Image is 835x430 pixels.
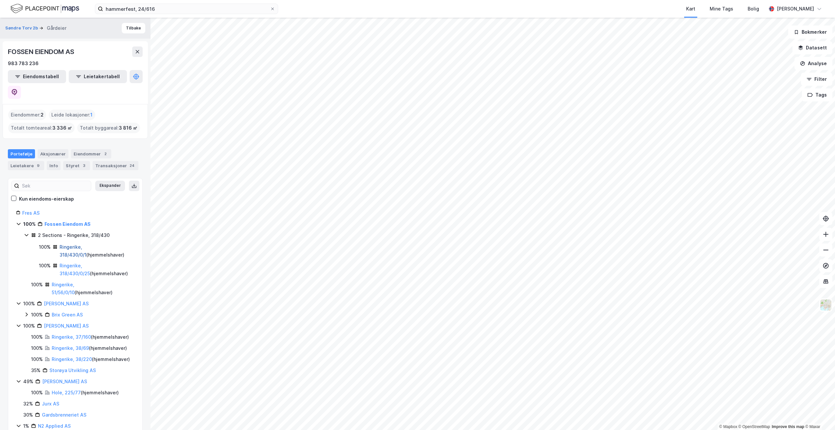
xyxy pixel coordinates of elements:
a: N2 Applied AS [38,423,71,429]
div: Kart [686,5,695,13]
div: 100% [23,220,36,228]
a: Ringerike, 37/160 [52,334,91,340]
div: [PERSON_NAME] [777,5,814,13]
div: 100% [31,389,43,397]
div: 9 [35,162,42,169]
iframe: Chat Widget [802,399,835,430]
div: 35% [31,367,41,374]
div: ( hjemmelshaver ) [60,243,134,259]
img: Z [820,299,832,311]
button: Bokmerker [788,26,832,39]
div: Leide lokasjoner : [49,110,95,120]
span: 3 336 ㎡ [52,124,72,132]
a: Hole, 225/77 [52,390,81,395]
div: 1% [23,422,29,430]
a: [PERSON_NAME] AS [44,323,89,329]
div: ( hjemmelshaver ) [52,355,130,363]
div: Bolig [748,5,759,13]
div: 49% [23,378,33,385]
a: Ringerike, 38/69 [52,345,89,351]
div: 2 Sections - Ringerike, 318/430 [38,231,110,239]
div: Totalt tomteareal : [8,123,75,133]
a: Jurx AS [42,401,59,406]
div: 3 [81,162,87,169]
span: 3 816 ㎡ [119,124,137,132]
a: Mapbox [719,424,737,429]
div: 100% [39,262,51,270]
button: Datasett [792,41,832,54]
div: Mine Tags [710,5,733,13]
a: [PERSON_NAME] AS [42,379,87,384]
input: Søk på adresse, matrikkel, gårdeiere, leietakere eller personer [103,4,270,14]
a: Ringerike, 51/56/0/10 [52,282,75,295]
a: Brix Green AS [52,312,83,317]
div: 100% [31,355,43,363]
div: ( hjemmelshaver ) [52,333,129,341]
div: Leietakere [8,161,44,170]
button: Filter [801,73,832,86]
div: 32% [23,400,33,408]
div: Aksjonærer [38,149,68,158]
button: Ekspander [95,181,125,191]
a: Ringerike, 38/220 [52,356,92,362]
button: Eiendomstabell [8,70,66,83]
span: 2 [41,111,44,119]
div: Transaksjoner [93,161,138,170]
div: Eiendommer [71,149,111,158]
div: FOSSEN EIENDOM AS [8,46,76,57]
div: 100% [23,322,35,330]
a: [PERSON_NAME] AS [44,301,89,306]
div: Totalt byggareal : [77,123,140,133]
img: logo.f888ab2527a4732fd821a326f86c7f29.svg [10,3,79,14]
button: Tags [802,88,832,101]
div: 100% [31,333,43,341]
a: Improve this map [772,424,804,429]
div: 100% [23,300,35,308]
div: Kun eiendoms-eierskap [19,195,74,203]
div: Portefølje [8,149,35,158]
div: Gårdeier [47,24,66,32]
div: 100% [31,311,43,319]
a: Ringerike, 318/430/0/1 [60,244,86,258]
div: 100% [31,344,43,352]
div: 100% [31,281,43,289]
div: ( hjemmelshaver ) [52,344,127,352]
button: Leietakertabell [69,70,127,83]
button: Søndre Torv 2b [5,25,39,31]
div: ( hjemmelshaver ) [52,389,119,397]
a: Fres AS [22,210,40,216]
input: Søk [19,181,91,191]
a: Ringerike, 318/430/0/25 [60,263,90,276]
a: OpenStreetMap [738,424,770,429]
a: Storøya Utvikling AS [49,367,96,373]
span: 1 [90,111,93,119]
div: 100% [39,243,51,251]
div: 30% [23,411,33,419]
a: Fossen Eiendom AS [44,221,91,227]
div: Info [47,161,61,170]
button: Analyse [794,57,832,70]
a: Gardsbrenneriet AS [42,412,86,418]
div: 983 783 236 [8,60,39,67]
div: ( hjemmelshaver ) [60,262,134,278]
div: 24 [128,162,136,169]
div: Styret [63,161,90,170]
button: Tilbake [122,23,145,33]
div: 2 [102,151,109,157]
div: Eiendommer : [8,110,46,120]
div: ( hjemmelshaver ) [52,281,134,296]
